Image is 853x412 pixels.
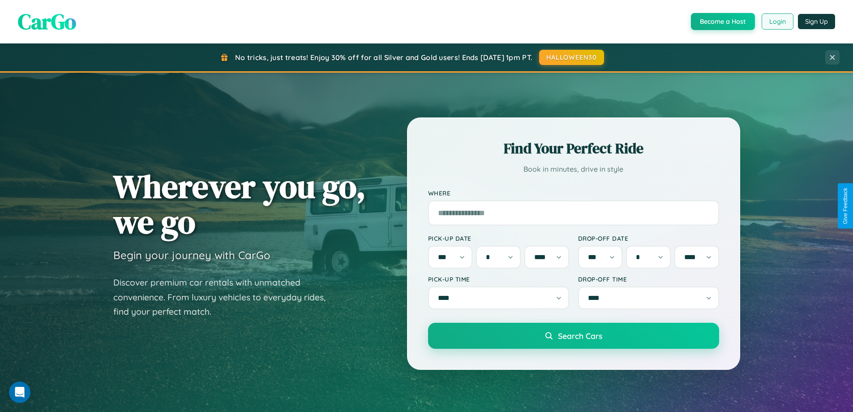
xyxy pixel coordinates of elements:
[762,13,793,30] button: Login
[428,139,719,158] h2: Find Your Perfect Ride
[428,163,719,176] p: Book in minutes, drive in style
[558,331,602,341] span: Search Cars
[428,275,569,283] label: Pick-up Time
[578,234,719,242] label: Drop-off Date
[428,323,719,349] button: Search Cars
[113,275,337,319] p: Discover premium car rentals with unmatched convenience. From luxury vehicles to everyday rides, ...
[428,189,719,197] label: Where
[842,188,849,224] div: Give Feedback
[691,13,755,30] button: Become a Host
[113,248,270,262] h3: Begin your journey with CarGo
[113,169,366,239] h1: Wherever you go, we go
[539,50,604,65] button: HALLOWEEN30
[9,382,30,403] iframe: Intercom live chat
[578,275,719,283] label: Drop-off Time
[18,7,76,36] span: CarGo
[798,14,835,29] button: Sign Up
[428,234,569,242] label: Pick-up Date
[235,53,532,62] span: No tricks, just treats! Enjoy 30% off for all Silver and Gold users! Ends [DATE] 1pm PT.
